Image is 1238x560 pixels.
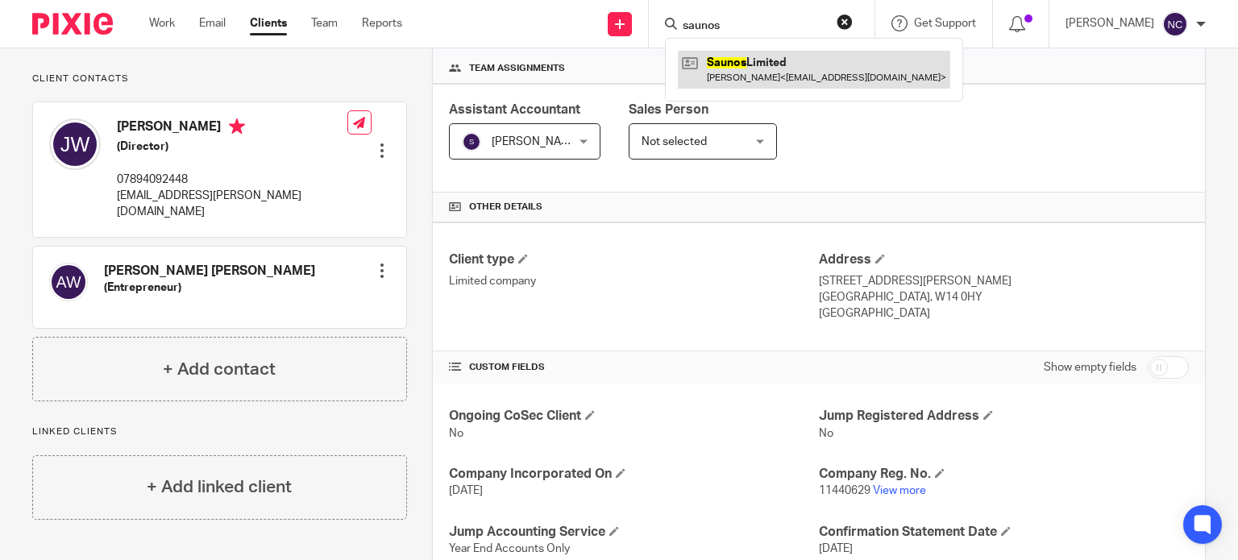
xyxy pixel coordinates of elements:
[104,280,315,296] h5: (Entrepreneur)
[117,188,347,221] p: [EMAIL_ADDRESS][PERSON_NAME][DOMAIN_NAME]
[1066,15,1154,31] p: [PERSON_NAME]
[229,118,245,135] i: Primary
[469,201,542,214] span: Other details
[117,139,347,155] h5: (Director)
[819,466,1189,483] h4: Company Reg. No.
[819,305,1189,321] p: [GEOGRAPHIC_DATA]
[49,118,101,170] img: svg%3E
[819,273,1189,289] p: [STREET_ADDRESS][PERSON_NAME]
[819,524,1189,541] h4: Confirmation Statement Date
[311,15,338,31] a: Team
[104,263,315,280] h4: [PERSON_NAME] [PERSON_NAME]
[163,357,276,382] h4: + Add contact
[449,543,570,554] span: Year End Accounts Only
[32,73,407,85] p: Client contacts
[49,263,88,301] img: svg%3E
[449,428,463,439] span: No
[819,251,1189,268] h4: Address
[449,408,819,425] h4: Ongoing CoSec Client
[449,273,819,289] p: Limited company
[837,14,853,30] button: Clear
[873,485,926,496] a: View more
[149,15,175,31] a: Work
[449,524,819,541] h4: Jump Accounting Service
[449,466,819,483] h4: Company Incorporated On
[642,136,707,147] span: Not selected
[914,18,976,29] span: Get Support
[462,132,481,151] img: svg%3E
[819,485,870,496] span: 11440629
[32,425,407,438] p: Linked clients
[147,475,292,500] h4: + Add linked client
[199,15,226,31] a: Email
[819,289,1189,305] p: [GEOGRAPHIC_DATA], W14 0HY
[819,408,1189,425] h4: Jump Registered Address
[1162,11,1188,37] img: svg%3E
[32,13,113,35] img: Pixie
[117,172,347,188] p: 07894092448
[449,103,580,116] span: Assistant Accountant
[492,136,600,147] span: [PERSON_NAME] K V
[819,543,853,554] span: [DATE]
[449,251,819,268] h4: Client type
[449,485,483,496] span: [DATE]
[629,103,708,116] span: Sales Person
[449,361,819,374] h4: CUSTOM FIELDS
[362,15,402,31] a: Reports
[681,19,826,34] input: Search
[819,428,833,439] span: No
[1044,359,1136,375] label: Show empty fields
[469,62,565,75] span: Team assignments
[117,118,347,139] h4: [PERSON_NAME]
[250,15,287,31] a: Clients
